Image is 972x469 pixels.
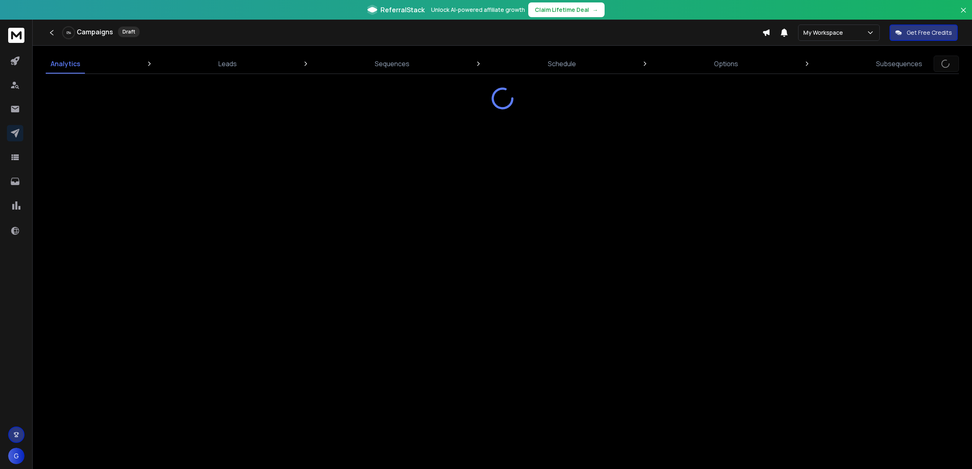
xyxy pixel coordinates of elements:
p: Analytics [51,59,80,69]
a: Subsequences [871,54,927,74]
p: Subsequences [876,59,922,69]
h1: Campaigns [77,27,113,37]
p: Sequences [375,59,409,69]
button: Get Free Credits [890,25,958,41]
p: 0 % [67,30,71,35]
p: Unlock AI-powered affiliate growth [431,6,525,14]
p: My Workspace [803,29,846,37]
p: Get Free Credits [907,29,952,37]
button: G [8,448,24,464]
a: Schedule [543,54,581,74]
span: → [592,6,598,14]
div: Draft [118,27,140,37]
p: Schedule [548,59,576,69]
p: Options [714,59,738,69]
a: Sequences [370,54,414,74]
span: ReferralStack [380,5,425,15]
p: Leads [218,59,237,69]
button: Close banner [958,5,969,25]
a: Options [709,54,743,74]
a: Leads [214,54,242,74]
button: Claim Lifetime Deal→ [528,2,605,17]
a: Analytics [46,54,85,74]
